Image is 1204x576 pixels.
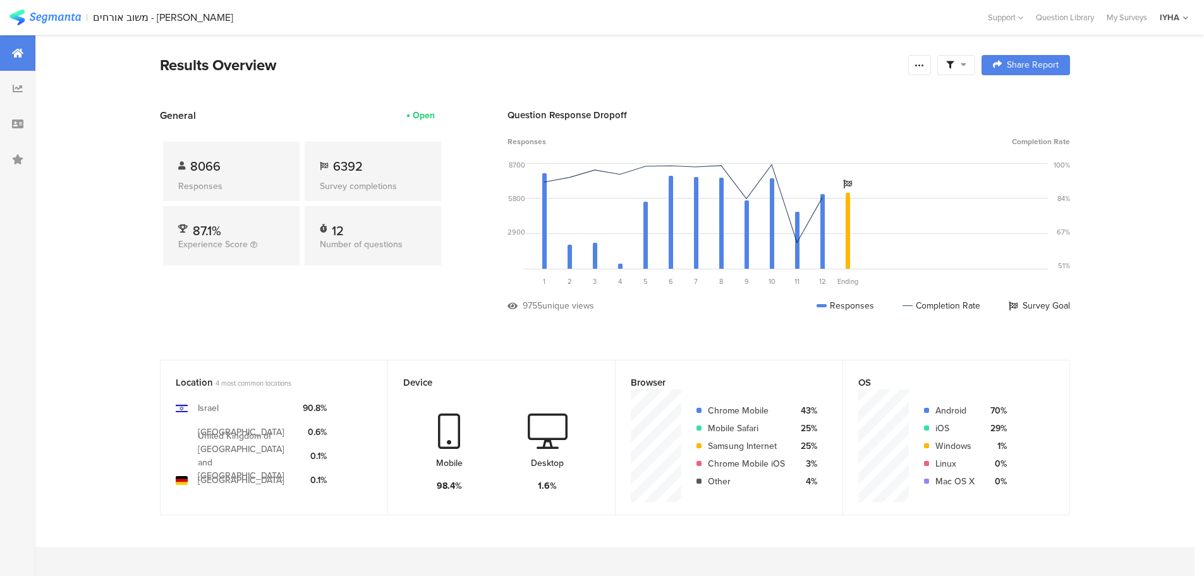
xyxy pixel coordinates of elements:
div: Samsung Internet [708,439,785,453]
div: Other [708,475,785,488]
div: Mobile Safari [708,422,785,435]
div: Responses [817,299,874,312]
div: iOS [935,422,975,435]
div: Windows [935,439,975,453]
div: 0.1% [303,450,327,463]
div: [GEOGRAPHIC_DATA] [198,426,284,439]
span: Experience Score [178,238,248,251]
div: Responses [178,180,284,193]
div: Question Response Dropoff [508,108,1070,122]
div: Linux [935,457,975,470]
span: 12 [819,276,826,286]
div: [GEOGRAPHIC_DATA] [198,474,284,487]
span: 4 [618,276,622,286]
div: 98.4% [437,479,462,493]
div: 8700 [509,160,525,170]
div: Results Overview [160,54,902,77]
span: 10 [769,276,775,286]
span: 2 [568,276,572,286]
div: OS [858,376,1033,389]
div: United Kingdom of [GEOGRAPHIC_DATA] and [GEOGRAPHIC_DATA] [198,429,293,482]
span: Responses [508,136,546,147]
div: 12 [332,221,344,234]
div: 0.6% [303,426,327,439]
div: 67% [1057,227,1070,237]
span: Number of questions [320,238,403,251]
div: Survey Goal [1009,299,1070,312]
img: segmanta logo [9,9,81,25]
div: Israel [198,401,219,415]
div: 51% [1058,260,1070,271]
div: unique views [542,299,594,312]
span: General [160,108,196,123]
div: Location [176,376,351,389]
div: Support [988,8,1023,27]
div: 25% [795,422,817,435]
div: Ending [835,276,860,286]
a: My Surveys [1100,11,1153,23]
span: 9 [745,276,749,286]
div: Mac OS X [935,475,975,488]
div: משוב אורחים - [PERSON_NAME] [93,11,233,23]
div: 9755 [523,299,542,312]
div: 0.1% [303,474,327,487]
div: 4% [795,475,817,488]
span: Completion Rate [1012,136,1070,147]
a: Question Library [1030,11,1100,23]
span: Share Report [1007,61,1059,70]
div: 3% [795,457,817,470]
div: 0% [985,457,1007,470]
div: Android [935,404,975,417]
div: 100% [1054,160,1070,170]
span: 87.1% [193,221,221,240]
span: 6 [669,276,673,286]
div: Open [413,109,435,122]
div: 1.6% [538,479,557,493]
div: Desktop [531,457,564,470]
div: Chrome Mobile [708,404,785,417]
div: 70% [985,404,1007,417]
div: 0% [985,475,1007,488]
div: Browser [631,376,806,389]
div: Device [403,376,579,389]
span: 5 [643,276,648,286]
div: Completion Rate [903,299,980,312]
div: Chrome Mobile iOS [708,457,785,470]
div: 43% [795,404,817,417]
div: 5800 [508,193,525,204]
div: 25% [795,439,817,453]
div: 90.8% [303,401,327,415]
div: Mobile [436,457,463,470]
span: 8066 [190,157,221,176]
span: 6392 [333,157,363,176]
span: 4 most common locations [216,378,291,388]
div: Survey completions [320,180,426,193]
span: 3 [593,276,597,286]
span: 1 [543,276,545,286]
div: 84% [1057,193,1070,204]
div: 29% [985,422,1007,435]
span: 11 [794,276,800,286]
span: 8 [719,276,723,286]
span: 7 [694,276,698,286]
div: 2900 [508,227,525,237]
div: 1% [985,439,1007,453]
div: | [86,10,88,25]
div: IYHA [1160,11,1179,23]
i: Survey Goal [843,180,852,188]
